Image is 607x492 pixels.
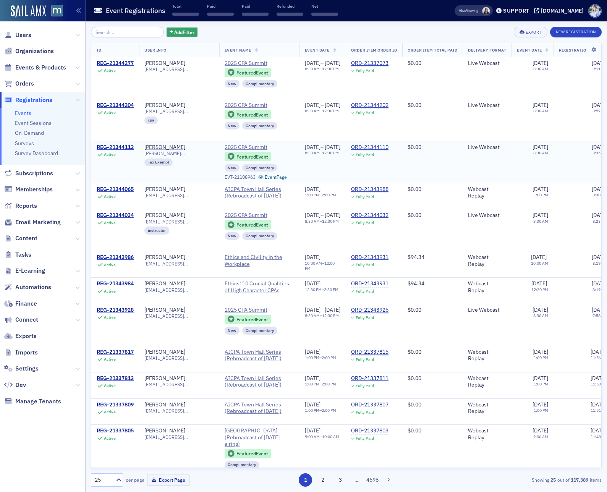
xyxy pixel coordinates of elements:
[468,102,506,109] div: Live Webcast
[351,427,388,434] a: ORD-21337803
[550,27,602,37] button: New Registration
[11,5,46,18] a: SailAMX
[225,232,240,240] div: New
[408,102,421,108] span: $0.00
[366,473,379,487] button: 4696
[144,102,185,109] div: [PERSON_NAME]
[4,397,61,406] a: Manage Tenants
[322,192,336,197] time: 2:00 PM
[97,186,134,193] a: REG-21344065
[305,261,335,271] time: 12:00 PM
[225,102,294,109] a: 2025 CPA Summit
[305,280,320,287] span: [DATE]
[144,159,173,166] div: Tax Exempt
[225,47,251,53] span: Event Name
[4,348,38,357] a: Imports
[97,47,101,53] span: ID
[15,96,52,104] span: Registrations
[225,254,294,267] span: Ethics and Civility in the Workplace
[305,254,320,261] span: [DATE]
[225,60,294,67] a: 2025 CPA Summit
[225,68,271,78] div: Featured Event
[305,193,336,197] div: –
[408,254,424,261] span: $94.34
[4,47,54,55] a: Organizations
[225,186,294,199] span: AICPA Town Hall Series (Rebroadcast of 10/9/2025)
[97,60,134,67] a: REG-21344277
[144,60,185,67] a: [PERSON_NAME]
[97,375,134,382] div: REG-21337813
[97,212,134,219] a: REG-21344034
[351,47,397,53] span: Order Item Order ID
[468,254,506,267] div: Webcast Replay
[4,218,61,227] a: Email Marketing
[351,280,388,287] a: ORD-21343931
[305,151,341,155] div: –
[144,212,185,219] div: [PERSON_NAME]
[15,79,34,88] span: Orders
[97,280,134,287] div: REG-21343984
[533,108,548,113] time: 8:30 AM
[15,185,53,194] span: Memberships
[144,151,214,156] span: [PERSON_NAME][EMAIL_ADDRESS][PERSON_NAME][DOMAIN_NAME]
[533,66,548,71] time: 8:30 AM
[305,144,341,151] div: –
[468,280,506,294] div: Webcast Replay
[541,7,584,14] div: [DOMAIN_NAME]
[305,102,320,108] span: [DATE]
[236,155,268,159] div: Featured Event
[15,218,61,227] span: Email Marketing
[144,186,185,193] div: [PERSON_NAME]
[144,307,185,314] div: [PERSON_NAME]
[15,299,37,308] span: Finance
[526,30,541,34] div: Export
[144,375,185,382] a: [PERSON_NAME]
[533,102,548,108] span: [DATE]
[408,47,457,53] span: Order Item Total Paid
[144,261,214,267] span: [EMAIL_ADDRESS][DOMAIN_NAME]
[305,66,341,71] div: –
[305,212,341,219] div: –
[15,381,26,389] span: Dev
[207,13,234,16] span: ‌
[533,60,548,66] span: [DATE]
[305,102,341,109] div: –
[531,287,548,292] time: 12:30 PM
[351,401,388,408] a: ORD-21337807
[51,5,63,17] img: SailAMX
[225,307,294,314] span: 2025 CPA Summit
[408,212,421,218] span: $0.00
[531,254,547,261] span: [DATE]
[305,192,319,197] time: 1:00 PM
[225,212,294,219] a: 2025 CPA Summit
[97,427,134,434] a: REG-21337805
[144,280,185,287] a: [PERSON_NAME]
[305,212,320,218] span: [DATE]
[325,60,340,66] span: [DATE]
[351,254,388,261] a: ORD-21343931
[468,47,506,53] span: Delivery Format
[4,251,31,259] a: Tasks
[242,80,277,87] div: Complimentary
[533,186,548,193] span: [DATE]
[225,427,294,448] a: [GEOGRAPHIC_DATA] (Rebroadcast of [DATE] airing)
[144,254,185,261] div: [PERSON_NAME]
[236,223,268,227] div: Featured Event
[97,307,134,314] a: REG-21343928
[97,349,134,356] div: REG-21337817
[242,232,277,240] div: Complimentary
[550,28,602,35] a: New Registration
[351,60,388,67] div: ORD-21337073
[325,144,340,151] span: [DATE]
[356,152,374,157] div: Fully Paid
[225,375,294,388] a: AICPA Town Hall Series (Rebroadcast of [DATE])
[533,212,548,218] span: [DATE]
